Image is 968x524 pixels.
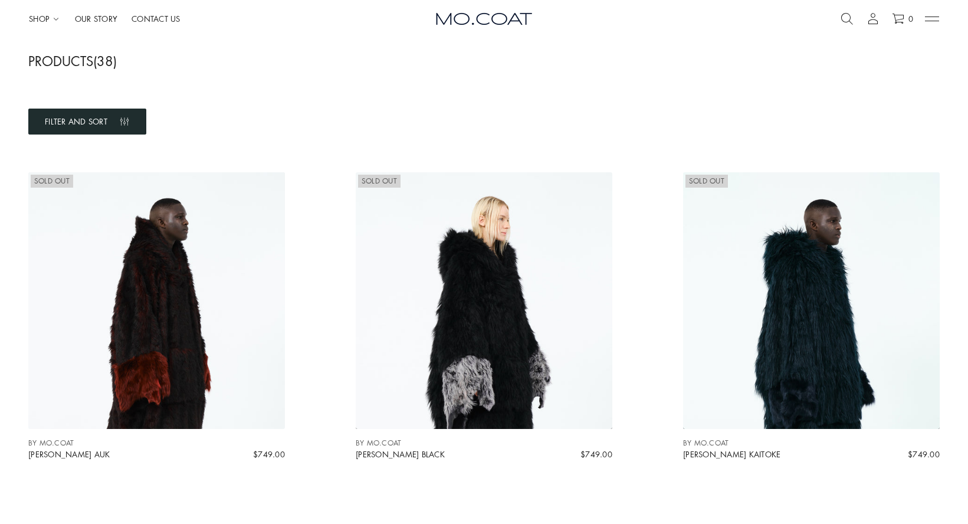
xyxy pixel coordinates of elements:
[435,12,533,26] img: MoCoat
[356,448,445,461] p: [PERSON_NAME] Black
[28,172,285,466] a: Cascada Auk Cascada Auk Sold out By Mo.Coat [PERSON_NAME] Auk $749.00
[253,448,285,461] span: $749.00
[75,13,117,24] span: Our Story
[28,438,285,448] p: By Mo.Coat
[132,9,181,28] a: Contact Us
[132,13,181,24] span: Contact Us
[28,109,146,135] button: Filter and sort
[29,9,50,28] a: Shop
[356,172,612,429] img: Cascada Black
[29,13,50,24] span: Shop
[685,175,728,188] span: Sold out
[834,6,860,32] a: Go to search page
[580,448,612,461] span: $749.00
[28,448,110,461] p: [PERSON_NAME] Auk
[356,172,612,466] a: Cascada Black Cascada Black Sold out By Mo.Coat [PERSON_NAME] Black $749.00
[683,172,940,466] a: Cascada Kaitoke Cascada Kaitoke Sold out By Mo.Coat [PERSON_NAME] Kaitoke $749.00
[31,175,73,188] span: Sold out
[908,448,940,461] span: $749.00
[683,172,940,429] img: Cascada Kaitoke
[75,9,117,28] a: Our Story
[908,13,913,24] span: 0
[886,6,919,32] a: 0
[28,172,285,429] img: Cascada Auk
[358,175,401,188] span: Sold out
[860,6,886,32] a: Go to account page
[683,448,780,461] p: [PERSON_NAME] Kaitoke
[925,6,939,32] button: Open burger menu
[93,53,117,70] span: (38)
[28,52,940,71] h1: Products
[683,438,940,448] p: By Mo.Coat
[356,438,612,448] p: By Mo.Coat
